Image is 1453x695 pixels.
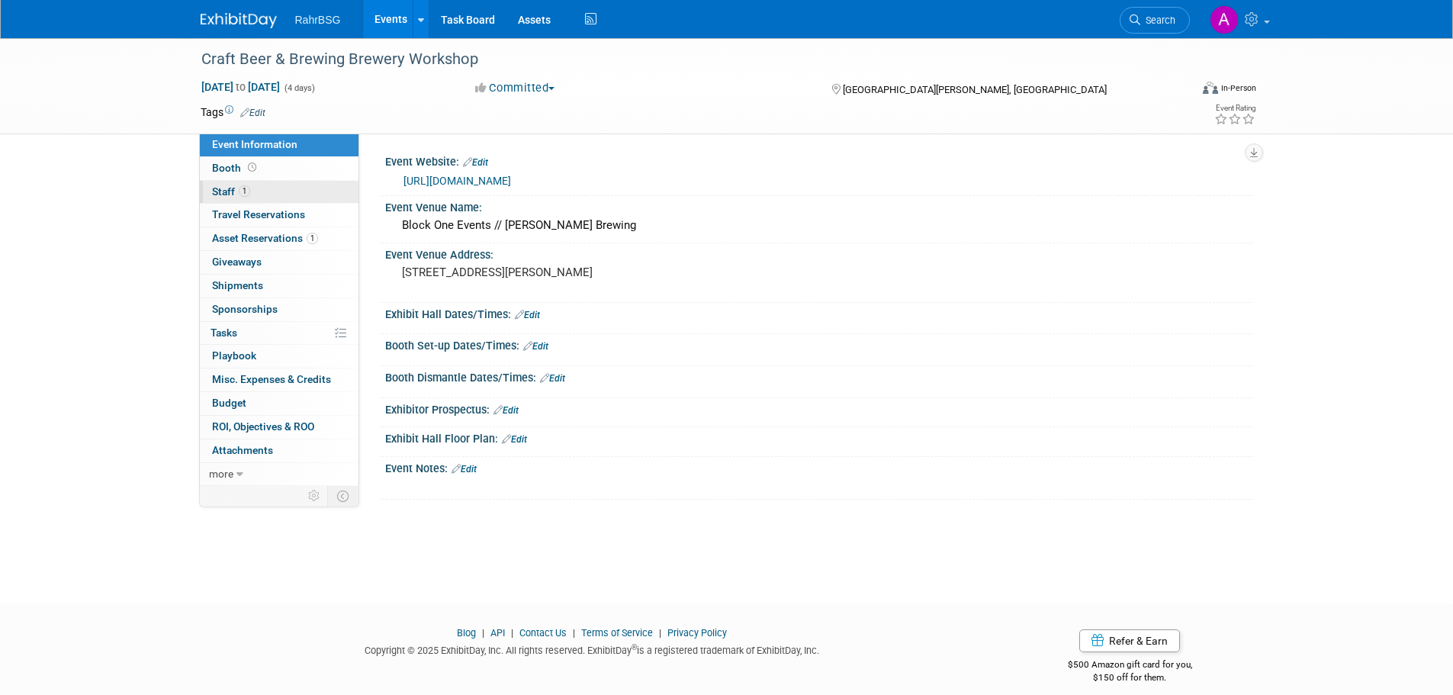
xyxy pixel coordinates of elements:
[212,138,297,150] span: Event Information
[1203,82,1218,94] img: Format-Inperson.png
[1120,7,1190,34] a: Search
[507,627,517,639] span: |
[200,157,358,180] a: Booth
[385,150,1253,170] div: Event Website:
[385,398,1253,418] div: Exhibitor Prospectus:
[239,185,250,197] span: 1
[385,427,1253,447] div: Exhibit Hall Floor Plan:
[212,349,256,362] span: Playbook
[493,405,519,416] a: Edit
[1140,14,1175,26] span: Search
[385,303,1253,323] div: Exhibit Hall Dates/Times:
[490,627,505,639] a: API
[385,457,1253,477] div: Event Notes:
[200,204,358,227] a: Travel Reservations
[211,327,237,339] span: Tasks
[200,275,358,298] a: Shipments
[385,366,1253,386] div: Booth Dismantle Dates/Times:
[301,486,328,506] td: Personalize Event Tab Strip
[200,439,358,462] a: Attachments
[200,463,358,486] a: more
[569,627,579,639] span: |
[478,627,488,639] span: |
[1007,671,1253,684] div: $150 off for them.
[212,444,273,456] span: Attachments
[212,232,318,244] span: Asset Reservations
[201,105,265,120] td: Tags
[470,80,561,96] button: Committed
[1079,629,1180,652] a: Refer & Earn
[209,468,233,480] span: more
[632,643,637,652] sup: ®
[200,322,358,345] a: Tasks
[200,134,358,156] a: Event Information
[385,334,1253,354] div: Booth Set-up Dates/Times:
[581,627,653,639] a: Terms of Service
[502,434,527,445] a: Edit
[212,256,262,268] span: Giveaways
[307,233,318,244] span: 1
[843,84,1107,95] span: [GEOGRAPHIC_DATA][PERSON_NAME], [GEOGRAPHIC_DATA]
[196,46,1167,73] div: Craft Beer & Brewing Brewery Workshop
[212,279,263,291] span: Shipments
[200,227,358,250] a: Asset Reservations1
[200,416,358,439] a: ROI, Objectives & ROO
[1210,5,1239,34] img: Ashley Grotewold
[200,368,358,391] a: Misc. Expenses & Credits
[515,310,540,320] a: Edit
[1100,79,1257,102] div: Event Format
[200,345,358,368] a: Playbook
[1007,648,1253,684] div: $500 Amazon gift card for you,
[1220,82,1256,94] div: In-Person
[212,420,314,433] span: ROI, Objectives & ROO
[201,640,985,658] div: Copyright © 2025 ExhibitDay, Inc. All rights reserved. ExhibitDay is a registered trademark of Ex...
[201,80,281,94] span: [DATE] [DATE]
[397,214,1242,237] div: Block One Events // [PERSON_NAME] Brewing
[327,486,358,506] td: Toggle Event Tabs
[200,181,358,204] a: Staff1
[540,373,565,384] a: Edit
[233,81,248,93] span: to
[200,298,358,321] a: Sponsorships
[385,243,1253,262] div: Event Venue Address:
[457,627,476,639] a: Blog
[200,251,358,274] a: Giveaways
[463,157,488,168] a: Edit
[655,627,665,639] span: |
[245,162,259,173] span: Booth not reserved yet
[212,397,246,409] span: Budget
[519,627,567,639] a: Contact Us
[403,175,511,187] a: [URL][DOMAIN_NAME]
[212,185,250,198] span: Staff
[385,196,1253,215] div: Event Venue Name:
[201,13,277,28] img: ExhibitDay
[283,83,315,93] span: (4 days)
[200,392,358,415] a: Budget
[402,265,730,279] pre: [STREET_ADDRESS][PERSON_NAME]
[212,303,278,315] span: Sponsorships
[240,108,265,118] a: Edit
[295,14,341,26] span: RahrBSG
[667,627,727,639] a: Privacy Policy
[452,464,477,475] a: Edit
[1214,105,1255,112] div: Event Rating
[523,341,548,352] a: Edit
[212,373,331,385] span: Misc. Expenses & Credits
[212,208,305,220] span: Travel Reservations
[212,162,259,174] span: Booth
